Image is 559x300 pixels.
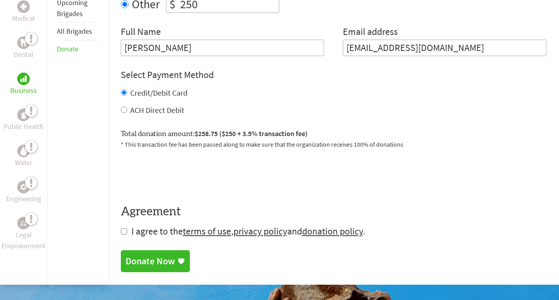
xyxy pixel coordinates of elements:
[343,25,398,40] label: Email address
[20,184,27,190] img: Engineering
[121,158,240,189] iframe: reCAPTCHA
[14,36,33,60] a: DentalDental
[183,225,231,237] a: terms of use
[17,109,30,121] div: Public Health
[20,146,27,155] img: Water
[57,40,99,58] li: Donate
[121,140,546,149] p: * This transaction fee has been passed along to make sure that the organization receives 100% of ...
[17,36,30,49] div: Dental
[2,217,46,251] a: Legal EmpowermentLegal Empowerment
[10,85,37,96] p: Business
[57,44,78,53] a: Donate
[130,105,184,115] label: ACH Direct Debit
[131,225,365,237] span: I agree to the , and .
[57,27,92,36] a: All Brigades
[17,181,30,193] div: Engineering
[130,88,188,98] label: Credit/Debit Card
[20,111,27,119] img: Public Health
[302,225,363,237] a: donation policy
[4,121,44,132] p: Public Health
[17,73,30,85] div: Business
[10,73,37,96] a: BusinessBusiness
[121,250,190,272] a: Donate Now
[121,25,161,40] label: Full Name
[20,76,27,82] img: Business
[20,221,27,225] img: Legal Empowerment
[6,193,41,204] p: Engineering
[195,129,308,138] span: $258.75 ($250 + 3.5% transaction fee)
[2,229,46,251] p: Legal Empowerment
[17,145,30,157] div: Water
[6,181,41,204] a: EngineeringEngineering
[121,205,546,219] h4: Agreement
[121,40,324,56] input: Enter Full Name
[126,255,175,267] div: Donate Now
[12,0,35,24] a: MedicalMedical
[17,217,30,229] div: Legal Empowerment
[20,4,27,10] img: Medical
[57,23,99,40] li: All Brigades
[233,225,287,237] a: privacy policy
[4,109,44,132] a: Public HealthPublic Health
[20,39,27,46] img: Dental
[14,49,33,60] p: Dental
[343,40,546,56] input: Your Email
[12,13,35,24] p: Medical
[15,157,32,168] p: Water
[121,128,308,140] label: Total donation amount:
[121,69,546,81] h4: Select Payment Method
[17,0,30,13] div: Medical
[15,145,32,168] a: WaterWater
